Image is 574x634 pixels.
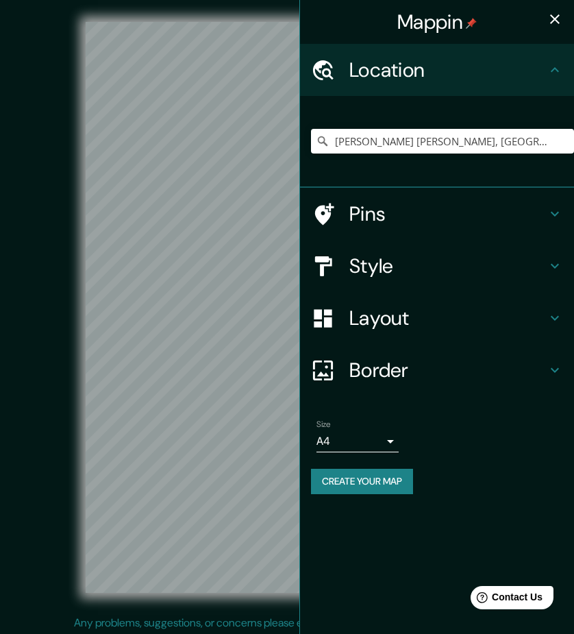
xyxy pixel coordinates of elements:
[311,469,413,494] button: Create your map
[466,18,477,29] img: pin-icon.png
[316,419,331,430] label: Size
[349,358,547,382] h4: Border
[86,22,489,593] canvas: Map
[316,430,399,452] div: A4
[452,581,559,619] iframe: Help widget launcher
[74,615,495,631] p: Any problems, suggestions, or concerns please email .
[300,292,574,344] div: Layout
[349,202,547,226] h4: Pins
[300,44,574,96] div: Location
[300,240,574,292] div: Style
[311,129,574,154] input: Pick your city or area
[349,254,547,278] h4: Style
[349,58,547,82] h4: Location
[300,344,574,396] div: Border
[300,188,574,240] div: Pins
[397,10,477,34] h4: Mappin
[349,306,547,330] h4: Layout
